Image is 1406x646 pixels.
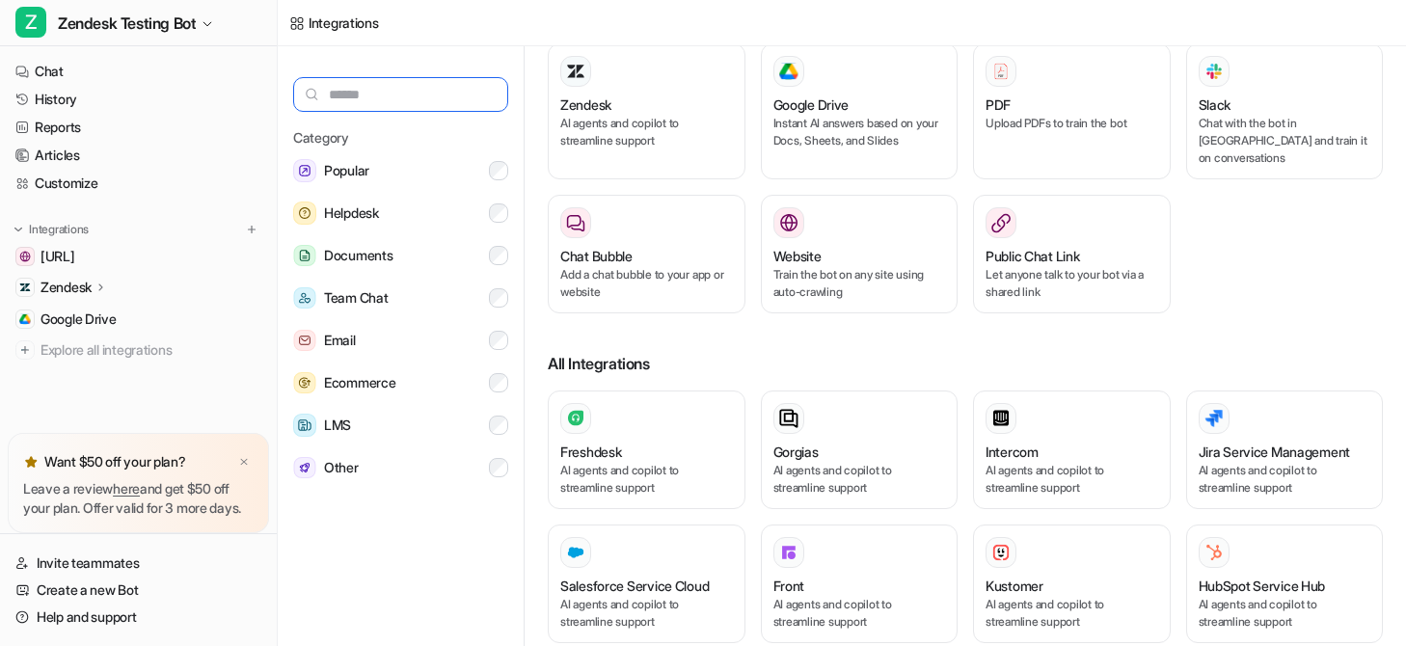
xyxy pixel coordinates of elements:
[1199,596,1371,631] p: AI agents and copilot to streamline support
[560,596,733,631] p: AI agents and copilot to streamline support
[324,159,369,182] span: Popular
[761,195,959,313] button: WebsiteWebsiteTrain the bot on any site using auto-crawling
[566,543,585,562] img: Salesforce Service Cloud
[293,236,508,275] button: DocumentsDocuments
[761,525,959,643] button: FrontFrontAI agents and copilot to streamline support
[548,525,745,643] button: Salesforce Service Cloud Salesforce Service CloudAI agents and copilot to streamline support
[324,371,395,394] span: Ecommerce
[560,115,733,149] p: AI agents and copilot to streamline support
[560,442,621,462] h3: Freshdesk
[986,596,1158,631] p: AI agents and copilot to streamline support
[548,352,1383,375] h3: All Integrations
[548,390,745,509] button: FreshdeskAI agents and copilot to streamline support
[973,43,1171,179] button: PDFPDFUpload PDFs to train the bot
[309,13,379,33] div: Integrations
[58,10,196,37] span: Zendesk Testing Bot
[19,251,31,262] img: www.eesel.ai
[8,577,269,604] a: Create a new Bot
[773,246,822,266] h3: Website
[779,63,798,80] img: Google Drive
[324,456,359,479] span: Other
[773,94,850,115] h3: Google Drive
[8,114,269,141] a: Reports
[773,462,946,497] p: AI agents and copilot to streamline support
[19,313,31,325] img: Google Drive
[41,335,261,365] span: Explore all integrations
[113,480,140,497] a: here
[560,94,611,115] h3: Zendesk
[8,243,269,270] a: www.eesel.ai[URL]
[991,543,1011,562] img: Kustomer
[23,454,39,470] img: star
[773,266,946,301] p: Train the bot on any site using auto-crawling
[324,202,379,225] span: Helpdesk
[324,286,388,310] span: Team Chat
[44,452,186,471] p: Want $50 off your plan?
[293,194,508,232] button: HelpdeskHelpdesk
[1204,410,1224,427] img: Jira Service Management
[773,115,946,149] p: Instant AI answers based on your Docs, Sheets, and Slides
[293,127,508,148] h5: Category
[973,390,1171,509] button: IntercomAI agents and copilot to streamline support
[1204,60,1224,82] img: Slack
[986,462,1158,497] p: AI agents and copilot to streamline support
[991,62,1011,80] img: PDF
[324,414,351,437] span: LMS
[560,246,633,266] h3: Chat Bubble
[8,86,269,113] a: History
[761,43,959,179] button: Google DriveGoogle DriveInstant AI answers based on your Docs, Sheets, and Slides
[41,247,75,266] span: [URL]
[8,170,269,197] a: Customize
[773,442,819,462] h3: Gorgias
[12,223,25,236] img: expand menu
[8,306,269,333] a: Google DriveGoogle Drive
[245,223,258,236] img: menu_add.svg
[779,213,798,232] img: Website
[1199,576,1326,596] h3: HubSpot Service Hub
[293,414,316,437] img: LMS
[289,13,379,33] a: Integrations
[8,142,269,169] a: Articles
[15,340,35,360] img: explore all integrations
[293,151,508,190] button: PopularPopular
[8,220,95,239] button: Integrations
[293,406,508,444] button: LMSLMS
[293,321,508,360] button: EmailEmail
[986,115,1158,132] p: Upload PDFs to train the bot
[293,363,508,402] button: EcommerceEcommerce
[23,479,254,518] p: Leave a review and get $50 off your plan. Offer valid for 3 more days.
[15,7,46,38] span: Z
[8,550,269,577] a: Invite teammates
[293,372,316,394] img: Ecommerce
[973,525,1171,643] button: KustomerKustomerAI agents and copilot to streamline support
[293,245,316,267] img: Documents
[986,94,1011,115] h3: PDF
[8,58,269,85] a: Chat
[293,159,316,182] img: Popular
[41,278,92,297] p: Zendesk
[548,195,745,313] button: Chat BubbleAdd a chat bubble to your app or website
[41,310,117,329] span: Google Drive
[1186,43,1384,179] button: SlackSlackChat with the bot in [GEOGRAPHIC_DATA] and train it on conversations
[238,456,250,469] img: x
[560,462,733,497] p: AI agents and copilot to streamline support
[1199,462,1371,497] p: AI agents and copilot to streamline support
[8,604,269,631] a: Help and support
[773,576,805,596] h3: Front
[324,244,392,267] span: Documents
[293,457,316,479] img: Other
[1204,543,1224,562] img: HubSpot Service Hub
[560,266,733,301] p: Add a chat bubble to your app or website
[560,576,709,596] h3: Salesforce Service Cloud
[548,43,745,179] button: ZendeskAI agents and copilot to streamline support
[1199,94,1231,115] h3: Slack
[8,336,269,363] a: Explore all integrations
[293,448,508,487] button: OtherOther
[293,202,316,225] img: Helpdesk
[293,279,508,317] button: Team ChatTeam Chat
[761,390,959,509] button: GorgiasAI agents and copilot to streamline support
[1186,525,1384,643] button: HubSpot Service HubHubSpot Service HubAI agents and copilot to streamline support
[19,282,31,293] img: Zendesk
[986,576,1043,596] h3: Kustomer
[29,222,89,237] p: Integrations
